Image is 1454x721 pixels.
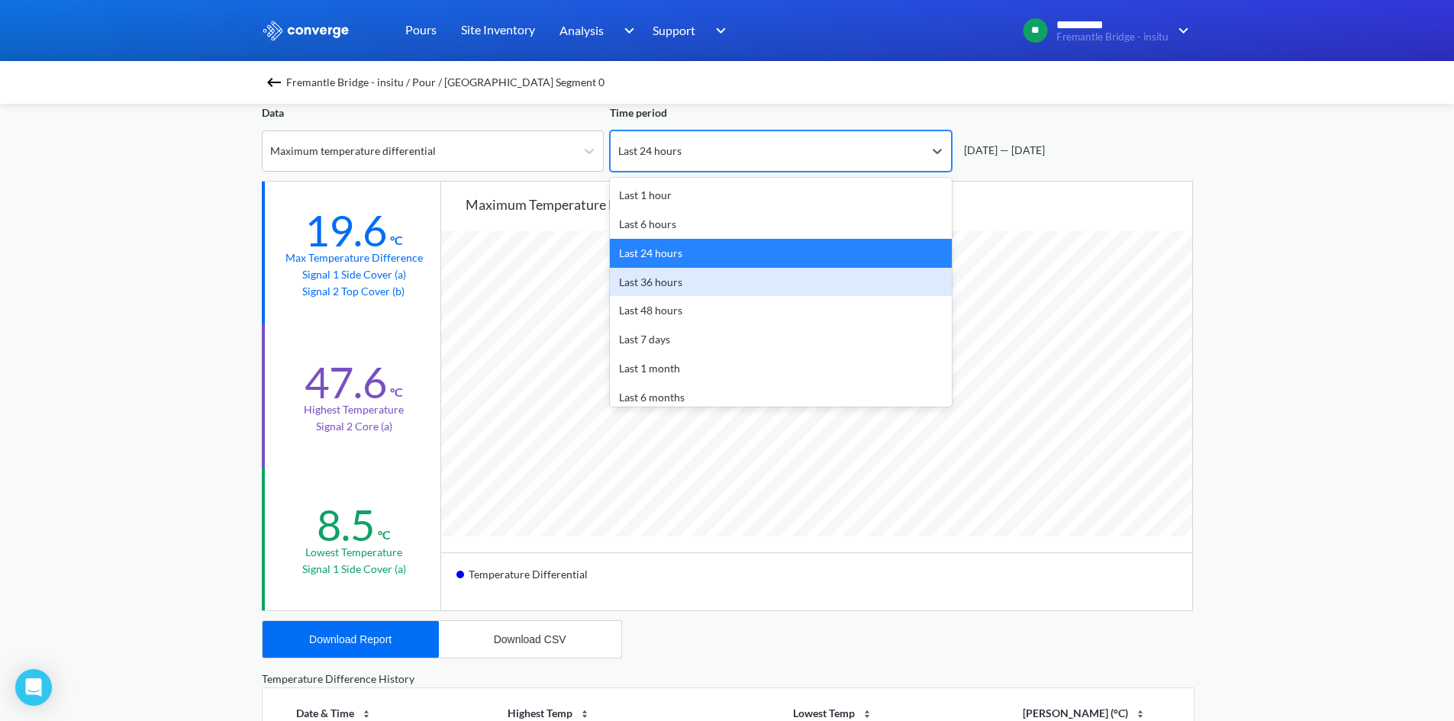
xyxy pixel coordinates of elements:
div: Last 48 hours [610,296,952,325]
div: Last 24 hours [610,239,952,268]
div: Data [262,105,604,121]
p: Signal 1 Side Cover (a) [302,561,406,578]
div: Download Report [309,633,392,645]
p: Signal 2 Top Cover (b) [302,283,406,300]
div: Time period [610,105,952,121]
span: Fremantle Bridge - insitu / Pour / [GEOGRAPHIC_DATA] Segment 0 [286,72,604,93]
div: Last 24 hours [618,143,682,159]
div: Highest temperature [304,401,404,418]
button: Download CSV [439,621,621,658]
img: sort-icon.svg [1134,708,1146,720]
div: Last 36 hours [610,268,952,297]
p: Signal 2 Core (a) [316,418,392,435]
img: sort-icon.svg [861,708,873,720]
div: Last 1 hour [610,181,952,210]
img: backspace.svg [265,73,283,92]
span: Analysis [559,21,604,40]
span: Fremantle Bridge - insitu [1056,31,1169,43]
img: downArrow.svg [706,21,730,40]
div: Open Intercom Messenger [15,669,52,706]
div: Lowest temperature [305,544,402,561]
div: 8.5 [317,499,375,551]
div: Last 6 months [610,383,952,412]
div: Max temperature difference [285,249,423,266]
span: Support [653,21,695,40]
div: Last 7 days [610,325,952,354]
div: 47.6 [305,356,387,408]
img: sort-icon.svg [360,708,372,720]
img: downArrow.svg [614,21,638,40]
div: Maximum temperature differential [270,143,436,159]
div: Last 6 hours [610,210,952,239]
div: Temperature Difference History [262,671,1193,687]
img: sort-icon.svg [579,708,591,720]
div: 19.6 [305,204,387,256]
div: Temperature Differential [456,562,600,598]
div: Maximum temperature differential [466,194,1192,215]
img: downArrow.svg [1169,21,1193,40]
div: Download CSV [494,633,566,645]
img: logo_ewhite.svg [262,21,350,40]
div: Last 1 month [610,354,952,383]
p: Signal 1 Side Cover (a) [302,266,406,283]
div: [DATE] — [DATE] [958,142,1045,159]
button: Download Report [263,621,439,658]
